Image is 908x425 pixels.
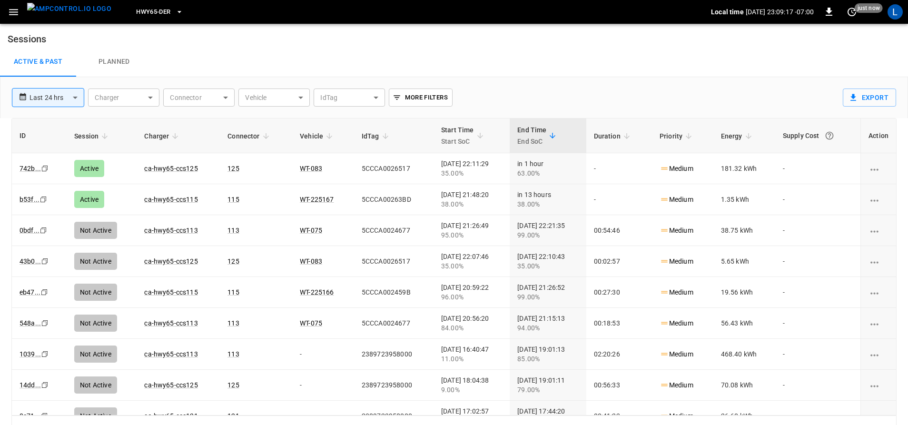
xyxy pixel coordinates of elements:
[713,370,775,401] td: 70.08 kWh
[660,195,693,205] p: Medium
[354,184,434,215] td: 5CCCA00263BD
[144,227,197,234] a: ca-hwy65-ccs113
[354,215,434,246] td: 5CCCA0024677
[20,412,40,420] a: 8c71...
[441,385,502,395] div: 9.00%
[721,130,755,142] span: Energy
[660,226,693,236] p: Medium
[869,164,888,173] div: charging session options
[20,319,41,327] a: 548a...
[869,380,888,390] div: charging session options
[300,257,322,265] a: WT-083
[517,385,578,395] div: 79.00%
[869,318,888,328] div: charging session options
[300,227,322,234] a: WT-075
[354,277,434,308] td: 5CCCA002459B
[227,412,239,420] a: 121
[227,227,239,234] a: 113
[441,136,474,147] p: Start SoC
[713,339,775,370] td: 468.40 kWh
[144,257,197,265] a: ca-hwy65-ccs125
[860,119,896,153] th: Action
[20,196,39,203] a: b53f...
[821,127,838,144] button: The cost of your charging session based on your supply rates
[20,350,41,358] a: 1039...
[227,319,239,327] a: 113
[132,3,187,21] button: HWY65-DER
[441,159,502,178] div: [DATE] 22:11:29
[869,226,888,235] div: charging session options
[441,345,502,364] div: [DATE] 16:40:47
[660,287,693,297] p: Medium
[354,308,434,339] td: 5CCCA0024677
[76,47,152,77] a: Planned
[136,7,170,18] span: HWY65-DER
[39,225,49,236] div: copy
[660,164,693,174] p: Medium
[441,283,502,302] div: [DATE] 20:59:22
[869,257,888,266] div: charging session options
[713,184,775,215] td: 1.35 kWh
[783,127,853,144] div: Supply Cost
[74,253,117,270] div: Not Active
[40,349,50,359] div: copy
[40,318,50,328] div: copy
[441,230,502,240] div: 95.00%
[441,221,502,240] div: [DATE] 21:26:49
[74,191,104,208] div: Active
[74,284,117,301] div: Not Active
[362,130,392,142] span: IdTag
[517,199,578,209] div: 38.00%
[354,370,434,401] td: 2389723958000
[74,315,117,332] div: Not Active
[441,354,502,364] div: 11.00%
[517,190,578,209] div: in 13 hours
[869,195,888,204] div: charging session options
[30,89,84,107] div: Last 24 hrs
[441,124,486,147] span: Start TimeStart SoC
[20,227,39,234] a: 0bdf...
[441,252,502,271] div: [DATE] 22:07:46
[711,7,744,17] p: Local time
[843,89,896,107] button: Export
[354,153,434,184] td: 5CCCA0026517
[20,288,40,296] a: eb47...
[517,354,578,364] div: 85.00%
[441,292,502,302] div: 96.00%
[441,168,502,178] div: 35.00%
[12,119,67,153] th: ID
[144,319,197,327] a: ca-hwy65-ccs113
[713,277,775,308] td: 19.56 kWh
[517,252,578,271] div: [DATE] 22:10:43
[292,339,354,370] td: -
[660,130,695,142] span: Priority
[20,257,41,265] a: 43b0...
[74,222,117,239] div: Not Active
[775,215,860,246] td: -
[586,153,652,184] td: -
[389,89,452,107] button: More Filters
[517,376,578,395] div: [DATE] 19:01:11
[441,323,502,333] div: 84.00%
[586,184,652,215] td: -
[144,196,197,203] a: ca-hwy65-ccs115
[586,339,652,370] td: 02:20:26
[775,246,860,277] td: -
[775,370,860,401] td: -
[869,411,888,421] div: charging session options
[660,318,693,328] p: Medium
[517,124,546,147] div: End Time
[869,287,888,297] div: charging session options
[227,381,239,389] a: 125
[660,349,693,359] p: Medium
[74,346,117,363] div: Not Active
[586,246,652,277] td: 00:02:57
[517,283,578,302] div: [DATE] 21:26:52
[354,339,434,370] td: 2389723958000
[74,130,111,142] span: Session
[11,118,897,415] div: sessions table
[517,221,578,240] div: [DATE] 22:21:35
[869,349,888,359] div: charging session options
[20,165,41,172] a: 742b...
[300,165,322,172] a: WT-083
